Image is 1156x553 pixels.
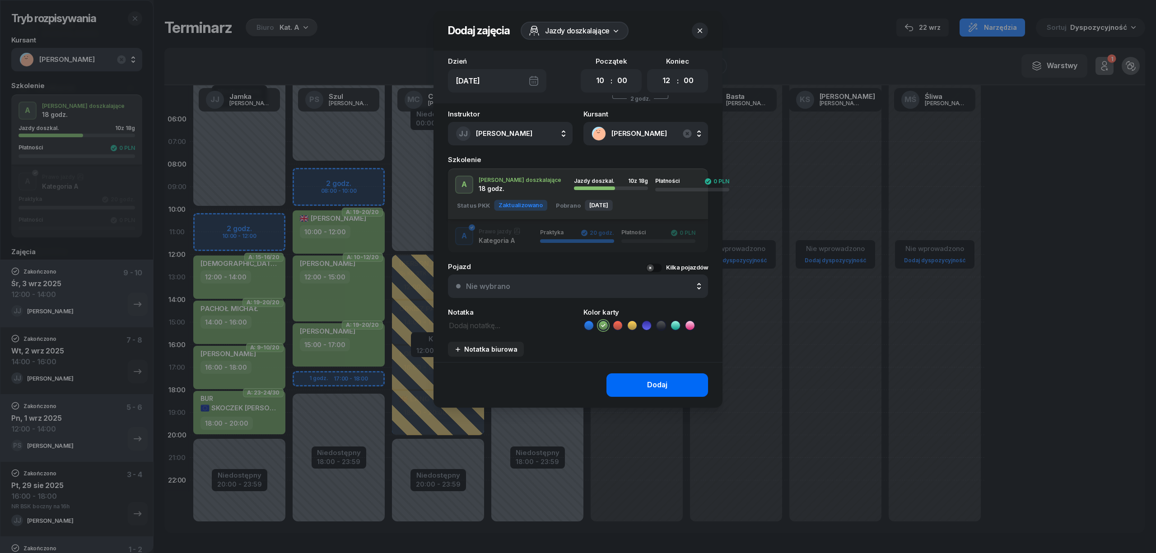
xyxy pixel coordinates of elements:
div: 20 godz. [581,229,614,237]
button: Kilka pojazdów [646,263,708,272]
span: Praktyka [540,229,564,236]
span: [PERSON_NAME] [611,128,700,139]
div: Nie wybrano [466,283,510,290]
div: Zaktualizowano [494,200,547,211]
div: : [677,75,679,86]
div: Kilka pojazdów [666,263,708,272]
button: Dodaj [606,373,708,397]
button: APrawo jazdyKategoria APraktyka20 godz.Płatności0 PLN [448,220,708,252]
span: [PERSON_NAME] [476,129,532,138]
div: Notatka biurowa [454,345,517,353]
div: Dodaj [647,379,667,391]
span: JJ [459,130,468,138]
div: Płatności [655,178,685,185]
button: Notatka biurowa [448,342,524,357]
span: [DATE] [589,201,608,210]
span: Jazdy doszkalające [545,25,610,36]
div: : [611,75,612,86]
div: 10 z 18g [628,178,648,184]
h2: Dodaj zajęcia [448,23,510,38]
div: 0 PLN [671,229,695,237]
div: Pobrano [556,201,580,209]
span: Jazdy doszkal. [574,177,615,184]
button: A[PERSON_NAME] doszkalające18 godz.Jazdy doszkal.10z 18gPłatności0 PLNStatus PKKZaktualizowanoPob... [448,168,708,220]
div: 0 PLN [704,178,729,185]
button: Nie wybrano [448,274,708,298]
div: Status PKK [457,201,490,209]
button: JJ[PERSON_NAME] [448,122,573,145]
div: Płatności [621,229,651,237]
